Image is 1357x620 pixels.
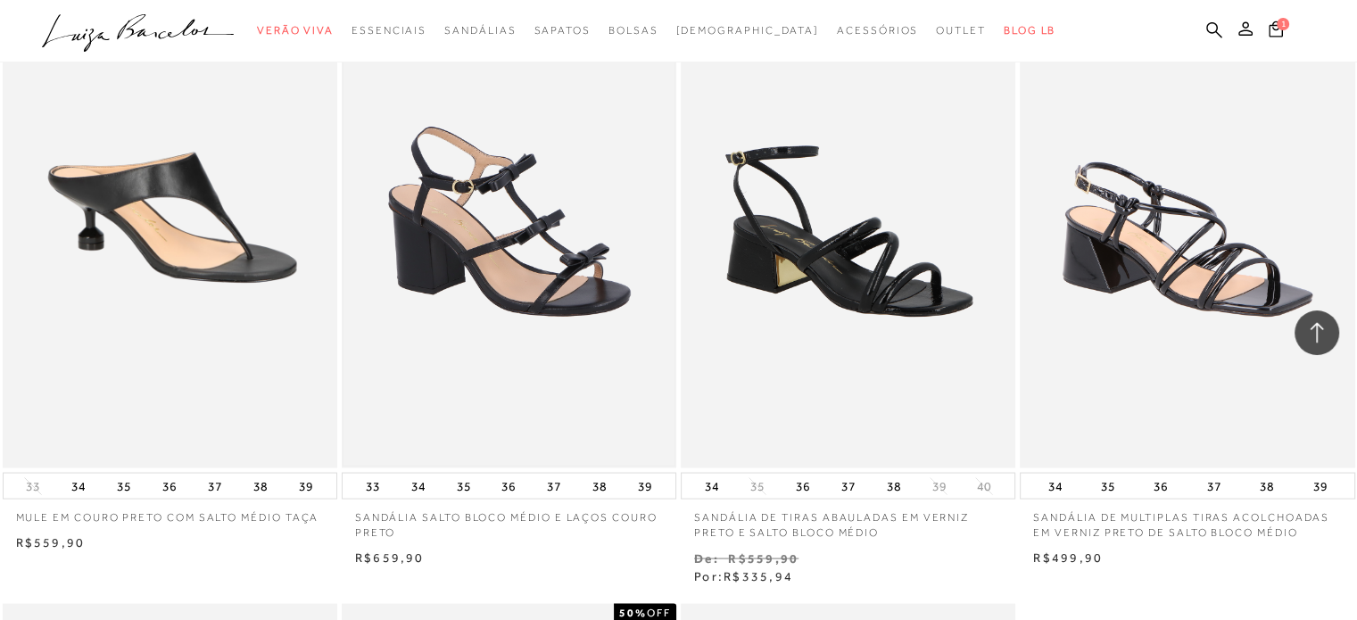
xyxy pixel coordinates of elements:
[534,14,590,47] a: categoryNavScreenReaderText
[936,24,986,37] span: Outlet
[534,24,590,37] span: Sapatos
[496,473,521,498] button: 36
[926,477,951,494] button: 39
[352,14,426,47] a: categoryNavScreenReaderText
[342,499,676,540] a: SANDÁLIA SALTO BLOCO MÉDIO E LAÇOS COURO PRETO
[608,14,658,47] a: categoryNavScreenReaderText
[881,473,906,498] button: 38
[1033,550,1103,564] span: R$499,90
[972,477,997,494] button: 40
[451,473,476,498] button: 35
[694,568,793,583] span: Por:
[699,473,724,498] button: 34
[444,24,516,37] span: Sandálias
[837,14,918,47] a: categoryNavScreenReaderText
[608,24,658,37] span: Bolsas
[724,568,793,583] span: R$335,94
[406,473,431,498] button: 34
[444,14,516,47] a: categoryNavScreenReaderText
[647,606,671,618] span: OFF
[352,24,426,37] span: Essenciais
[1148,473,1173,498] button: 36
[294,473,319,498] button: 39
[355,550,425,564] span: R$659,90
[675,24,819,37] span: [DEMOGRAPHIC_DATA]
[694,550,719,565] small: De:
[16,534,86,549] span: R$559,90
[936,14,986,47] a: categoryNavScreenReaderText
[1307,473,1332,498] button: 39
[1202,473,1227,498] button: 37
[1004,14,1055,47] a: BLOG LB
[1096,473,1121,498] button: 35
[257,24,334,37] span: Verão Viva
[3,499,337,525] a: MULE EM COURO PRETO COM SALTO MÉDIO TAÇA
[1263,20,1288,44] button: 1
[837,24,918,37] span: Acessórios
[360,473,385,498] button: 33
[21,477,46,494] button: 33
[112,473,137,498] button: 35
[157,473,182,498] button: 36
[790,473,815,498] button: 36
[619,606,647,618] strong: 50%
[633,473,658,498] button: 39
[66,473,91,498] button: 34
[675,14,819,47] a: noSubCategoriesText
[587,473,612,498] button: 38
[1042,473,1067,498] button: 34
[203,473,228,498] button: 37
[1020,499,1354,540] a: SANDÁLIA DE MULTIPLAS TIRAS ACOLCHOADAS EM VERNIZ PRETO DE SALTO BLOCO MÉDIO
[728,550,798,565] small: R$559,90
[1004,24,1055,37] span: BLOG LB
[1277,18,1289,30] span: 1
[257,14,334,47] a: categoryNavScreenReaderText
[745,477,770,494] button: 35
[248,473,273,498] button: 38
[1254,473,1279,498] button: 38
[681,499,1015,540] a: SANDÁLIA DE TIRAS ABAULADAS EM VERNIZ PRETO E SALTO BLOCO MÉDIO
[542,473,567,498] button: 37
[836,473,861,498] button: 37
